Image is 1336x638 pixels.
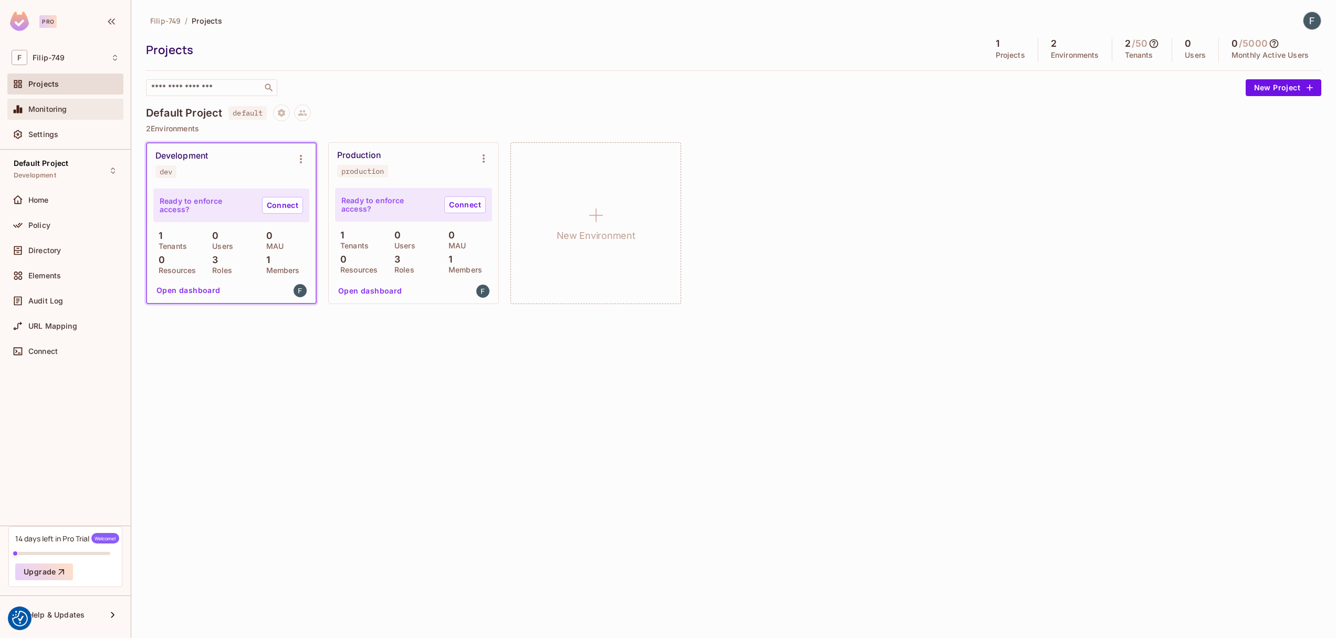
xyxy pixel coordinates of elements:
button: Upgrade [15,563,73,580]
span: Elements [28,271,61,280]
p: Roles [389,266,414,274]
div: dev [160,168,172,176]
h5: / 5000 [1239,38,1268,49]
span: default [228,106,267,120]
span: F [12,50,27,65]
div: production [341,167,384,175]
div: Pro [39,15,57,28]
p: Ready to enforce access? [160,197,254,214]
div: Production [337,150,381,161]
p: Tenants [1125,51,1153,59]
button: Environment settings [473,148,494,169]
button: Open dashboard [152,282,225,299]
h5: 0 [1185,38,1191,49]
p: 3 [389,254,400,265]
h1: New Environment [557,228,635,244]
span: Settings [28,130,58,139]
p: Environments [1051,51,1099,59]
p: Resources [335,266,378,274]
p: MAU [261,242,284,250]
span: Connect [28,347,58,355]
img: SReyMgAAAABJRU5ErkJggg== [10,12,29,31]
p: 0 [153,255,165,265]
img: rabara.filip@gmail.com [294,284,307,297]
button: Environment settings [290,149,311,170]
p: Projects [996,51,1025,59]
h5: 2 [1051,38,1057,49]
span: URL Mapping [28,322,77,330]
span: Development [14,171,56,180]
p: MAU [443,242,466,250]
span: Help & Updates [28,611,85,619]
img: Revisit consent button [12,611,28,626]
p: 1 [335,230,344,240]
button: Open dashboard [334,283,406,299]
h5: / 50 [1132,38,1147,49]
a: Connect [444,196,486,213]
h5: 2 [1125,38,1131,49]
button: New Project [1246,79,1321,96]
p: Members [261,266,300,275]
p: Users [207,242,233,250]
p: Monthly Active Users [1231,51,1309,59]
span: Filip-749 [150,16,181,26]
a: Connect [262,197,303,214]
span: Welcome! [91,533,119,543]
li: / [185,16,187,26]
p: Members [443,266,482,274]
button: Consent Preferences [12,611,28,626]
img: Filip Rábara [1303,12,1321,29]
span: Policy [28,221,50,229]
div: Projects [146,42,978,58]
p: 0 [335,254,347,265]
span: Workspace: Filip-749 [33,54,65,62]
p: Users [1185,51,1206,59]
p: 0 [443,230,455,240]
p: Tenants [153,242,187,250]
span: Default Project [14,159,68,168]
p: Users [389,242,415,250]
p: Tenants [335,242,369,250]
span: Directory [28,246,61,255]
div: 14 days left in Pro Trial [15,533,119,543]
p: Roles [207,266,232,275]
span: Projects [28,80,59,88]
p: 1 [443,254,452,265]
p: 0 [261,231,273,241]
p: 0 [389,230,401,240]
img: rabara.filip@gmail.com [476,285,489,298]
p: 0 [207,231,218,241]
div: Development [155,151,208,161]
p: Ready to enforce access? [341,196,436,213]
span: Home [28,196,49,204]
span: Audit Log [28,297,63,305]
p: 2 Environments [146,124,1321,133]
h5: 1 [996,38,999,49]
p: Resources [153,266,196,275]
p: 3 [207,255,218,265]
p: 1 [261,255,270,265]
span: Monitoring [28,105,67,113]
h4: Default Project [146,107,222,119]
span: Project settings [273,110,290,120]
h5: 0 [1231,38,1238,49]
span: Projects [192,16,222,26]
p: 1 [153,231,162,241]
